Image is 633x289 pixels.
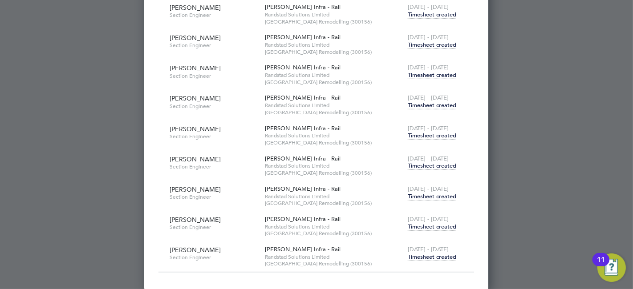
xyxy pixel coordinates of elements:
[265,253,403,261] span: Randstad Solutions Limited
[408,253,456,261] span: Timesheet created
[408,245,449,253] span: [DATE] - [DATE]
[597,253,626,282] button: Open Resource Center, 11 new notifications
[265,72,403,79] span: Randstad Solutions Limited
[408,64,449,71] span: [DATE] - [DATE]
[265,109,403,116] span: [GEOGRAPHIC_DATA] Remodelling (300156)
[408,185,449,193] span: [DATE] - [DATE]
[265,260,403,267] span: [GEOGRAPHIC_DATA] Remodelling (300156)
[408,41,456,49] span: Timesheet created
[265,11,403,18] span: Randstad Solutions Limited
[170,224,258,231] span: Section Engineer
[170,216,221,224] span: [PERSON_NAME]
[170,163,258,170] span: Section Engineer
[265,94,341,101] span: [PERSON_NAME] Infra - Rail
[408,223,456,231] span: Timesheet created
[408,101,456,109] span: Timesheet created
[408,193,456,201] span: Timesheet created
[170,12,258,19] span: Section Engineer
[265,155,341,162] span: [PERSON_NAME] Infra - Rail
[170,64,221,72] span: [PERSON_NAME]
[265,215,341,223] span: [PERSON_NAME] Infra - Rail
[265,223,403,230] span: Randstad Solutions Limited
[408,33,449,41] span: [DATE] - [DATE]
[265,18,403,25] span: [GEOGRAPHIC_DATA] Remodelling (300156)
[408,11,456,19] span: Timesheet created
[265,3,341,11] span: [PERSON_NAME] Infra - Rail
[265,245,341,253] span: [PERSON_NAME] Infra - Rail
[597,260,605,271] div: 11
[170,94,221,102] span: [PERSON_NAME]
[170,4,221,12] span: [PERSON_NAME]
[408,155,449,162] span: [DATE] - [DATE]
[408,71,456,79] span: Timesheet created
[170,42,258,49] span: Section Engineer
[265,185,341,193] span: [PERSON_NAME] Infra - Rail
[265,169,403,177] span: [GEOGRAPHIC_DATA] Remodelling (300156)
[170,34,221,42] span: [PERSON_NAME]
[265,162,403,169] span: Randstad Solutions Limited
[265,102,403,109] span: Randstad Solutions Limited
[170,193,258,201] span: Section Engineer
[265,33,341,41] span: [PERSON_NAME] Infra - Rail
[265,200,403,207] span: [GEOGRAPHIC_DATA] Remodelling (300156)
[265,230,403,237] span: [GEOGRAPHIC_DATA] Remodelling (300156)
[265,41,403,48] span: Randstad Solutions Limited
[265,64,341,71] span: [PERSON_NAME] Infra - Rail
[408,94,449,101] span: [DATE] - [DATE]
[408,215,449,223] span: [DATE] - [DATE]
[170,133,258,140] span: Section Engineer
[408,3,449,11] span: [DATE] - [DATE]
[265,48,403,56] span: [GEOGRAPHIC_DATA] Remodelling (300156)
[408,162,456,170] span: Timesheet created
[408,124,449,132] span: [DATE] - [DATE]
[170,254,258,261] span: Section Engineer
[265,193,403,200] span: Randstad Solutions Limited
[408,132,456,140] span: Timesheet created
[265,132,403,139] span: Randstad Solutions Limited
[170,103,258,110] span: Section Engineer
[170,125,221,133] span: [PERSON_NAME]
[170,155,221,163] span: [PERSON_NAME]
[170,72,258,80] span: Section Engineer
[170,246,221,254] span: [PERSON_NAME]
[265,139,403,146] span: [GEOGRAPHIC_DATA] Remodelling (300156)
[265,124,341,132] span: [PERSON_NAME] Infra - Rail
[265,79,403,86] span: [GEOGRAPHIC_DATA] Remodelling (300156)
[170,185,221,193] span: [PERSON_NAME]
